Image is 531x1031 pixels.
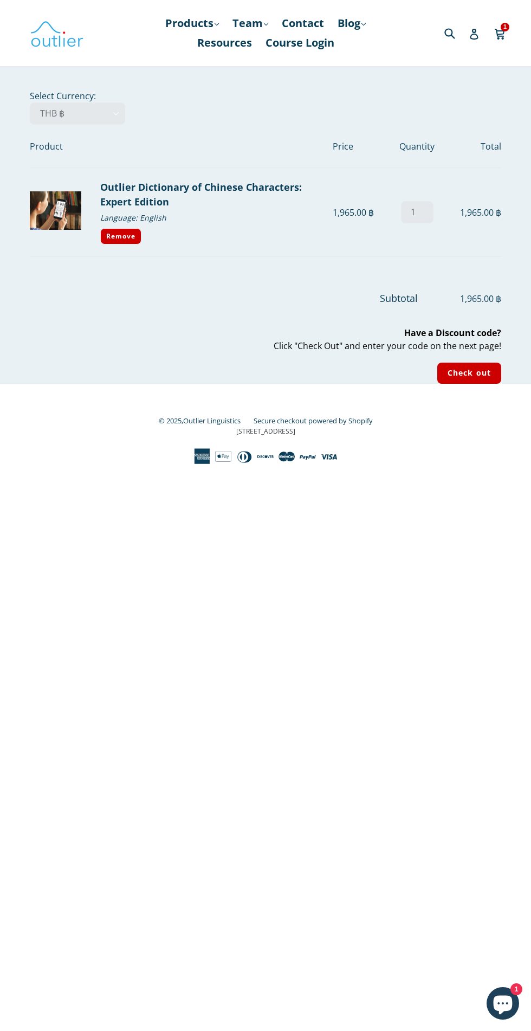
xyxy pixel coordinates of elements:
[332,14,371,33] a: Blog
[100,228,141,244] a: Remove
[333,206,392,219] div: 1,965.00 ฿
[30,191,81,230] img: Outlier Dictionary of Chinese Characters: Expert Edition - English
[333,125,392,168] th: Price
[160,14,224,33] a: Products
[254,416,373,426] a: Secure checkout powered by Shopify
[100,209,325,226] div: Language: English
[420,292,501,305] span: 1,965.00 ฿
[260,33,340,53] a: Course Login
[494,21,507,46] a: 1
[442,206,501,219] div: 1,965.00 ฿
[483,987,522,1022] inbox-online-store-chat: Shopify online store chat
[227,14,274,33] a: Team
[183,416,241,426] a: Outlier Linguistics
[501,23,509,31] span: 1
[392,125,442,168] th: Quantity
[30,326,501,352] p: Click "Check Out" and enter your code on the next page!
[30,427,501,436] p: [STREET_ADDRESS]
[30,125,333,168] th: Product
[380,292,418,305] span: Subtotal
[442,125,501,168] th: Total
[437,363,501,384] input: Check out
[159,416,251,426] small: © 2025,
[442,22,471,44] input: Search
[192,33,257,53] a: Resources
[100,181,302,208] a: Outlier Dictionary of Chinese Characters: Expert Edition
[404,327,501,339] b: Have a Discount code?
[30,17,84,49] img: Outlier Linguistics
[276,14,329,33] a: Contact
